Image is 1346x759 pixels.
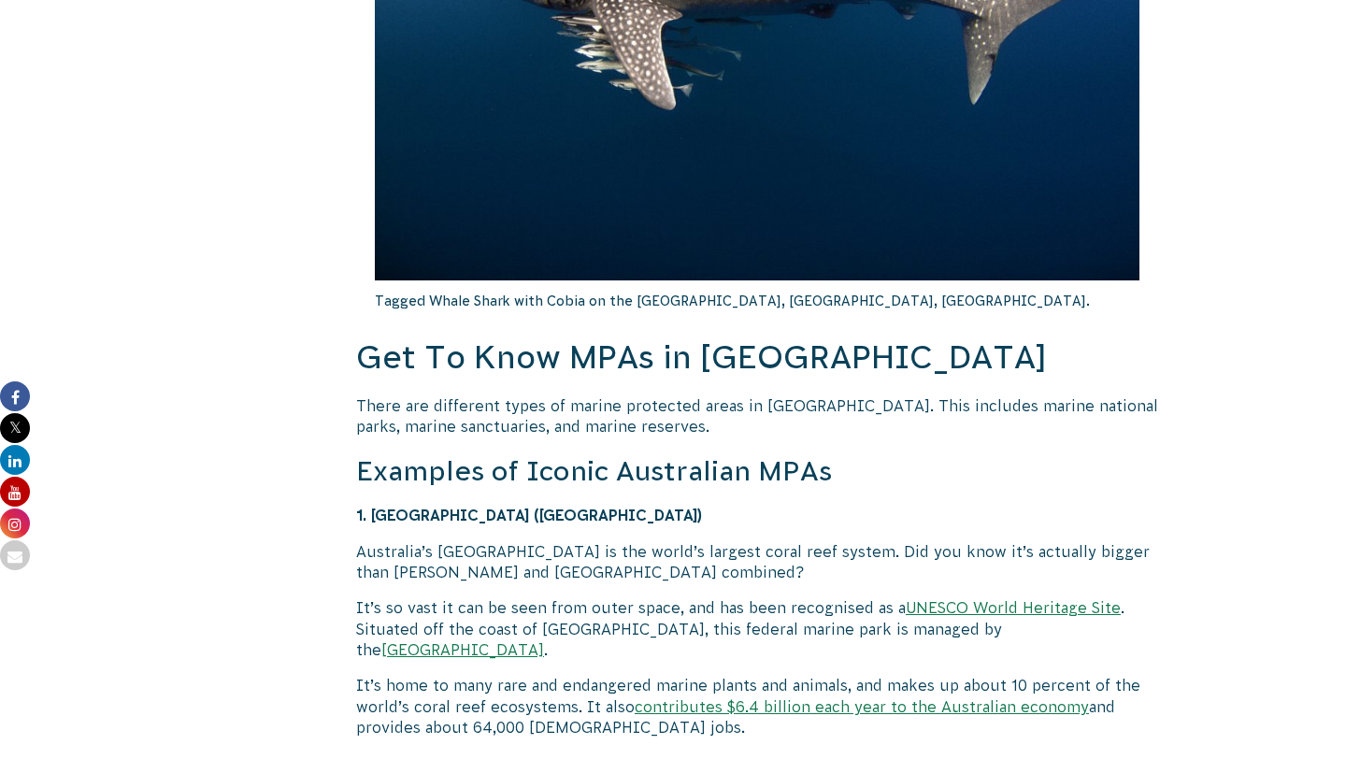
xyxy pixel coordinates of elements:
p: It’s so vast it can be seen from outer space, and has been recognised as a . Situated off the coa... [356,597,1158,660]
p: It’s home to many rare and endangered marine plants and animals, and makes up about 10 percent of... [356,675,1158,738]
a: contributes $6.4 billion each year to the Australian economy [635,698,1089,715]
a: [GEOGRAPHIC_DATA] [381,641,544,658]
a: UNESCO World Heritage Site [906,599,1121,616]
h3: Examples of Iconic Australian MPAs [356,452,1158,491]
p: There are different types of marine protected areas in [GEOGRAPHIC_DATA]. This includes marine na... [356,395,1158,437]
p: Australia’s [GEOGRAPHIC_DATA] is the world’s largest coral reef system. Did you know it’s actuall... [356,541,1158,583]
strong: 1. [GEOGRAPHIC_DATA] ([GEOGRAPHIC_DATA]) [356,507,702,523]
h2: Get To Know MPAs in [GEOGRAPHIC_DATA] [356,336,1158,380]
p: Tagged Whale Shark with Cobia on the [GEOGRAPHIC_DATA], [GEOGRAPHIC_DATA], [GEOGRAPHIC_DATA]. [375,280,1139,322]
